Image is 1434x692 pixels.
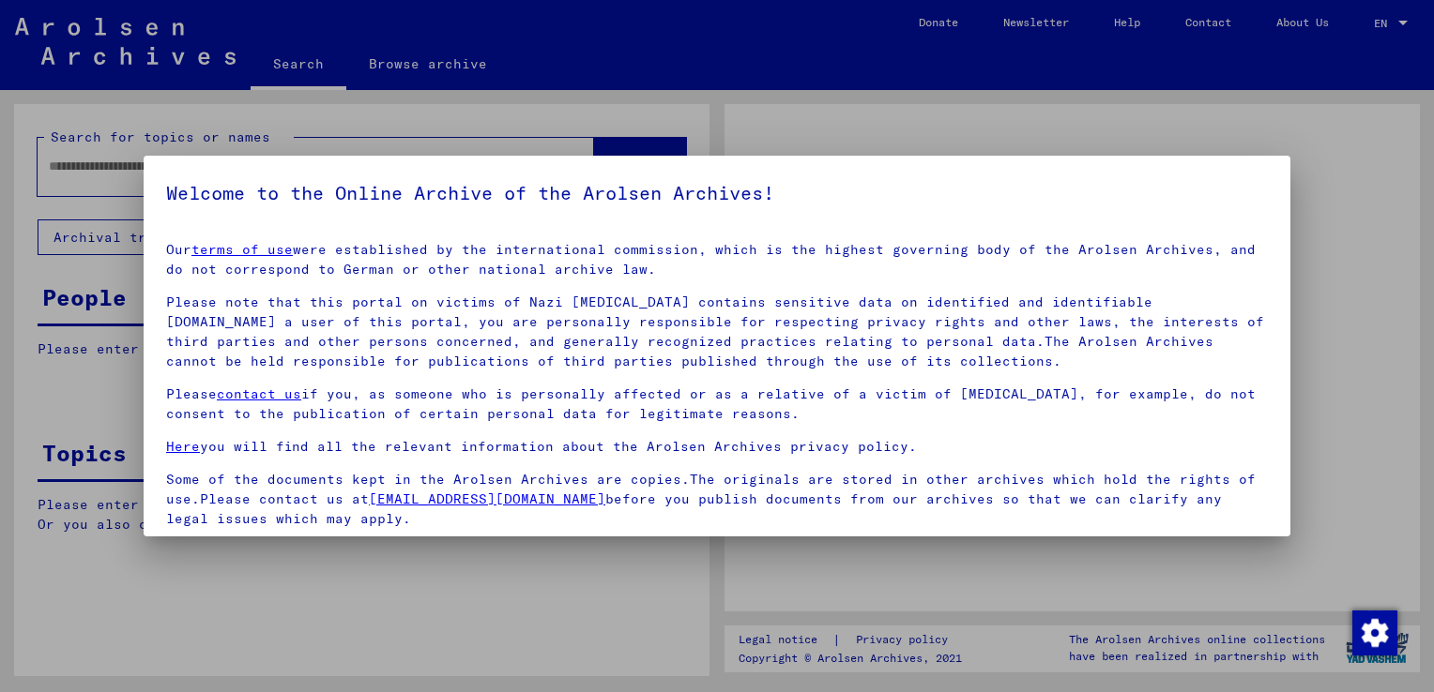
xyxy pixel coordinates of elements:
a: contact us [217,385,301,402]
h5: Welcome to the Online Archive of the Arolsen Archives! [166,178,1268,208]
p: you will find all the relevant information about the Arolsen Archives privacy policy. [166,437,1268,457]
p: Please if you, as someone who is personally affected or as a relative of a victim of [MEDICAL_DAT... [166,384,1268,424]
p: Please note that this portal on victims of Nazi [MEDICAL_DATA] contains sensitive data on identif... [166,293,1268,371]
img: Change consent [1352,610,1397,655]
a: Here [166,438,200,455]
p: Some of the documents kept in the Arolsen Archives are copies.The originals are stored in other a... [166,470,1268,529]
a: [EMAIL_ADDRESS][DOMAIN_NAME] [369,490,605,507]
a: terms of use [191,241,293,258]
p: Our were established by the international commission, which is the highest governing body of the ... [166,240,1268,279]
